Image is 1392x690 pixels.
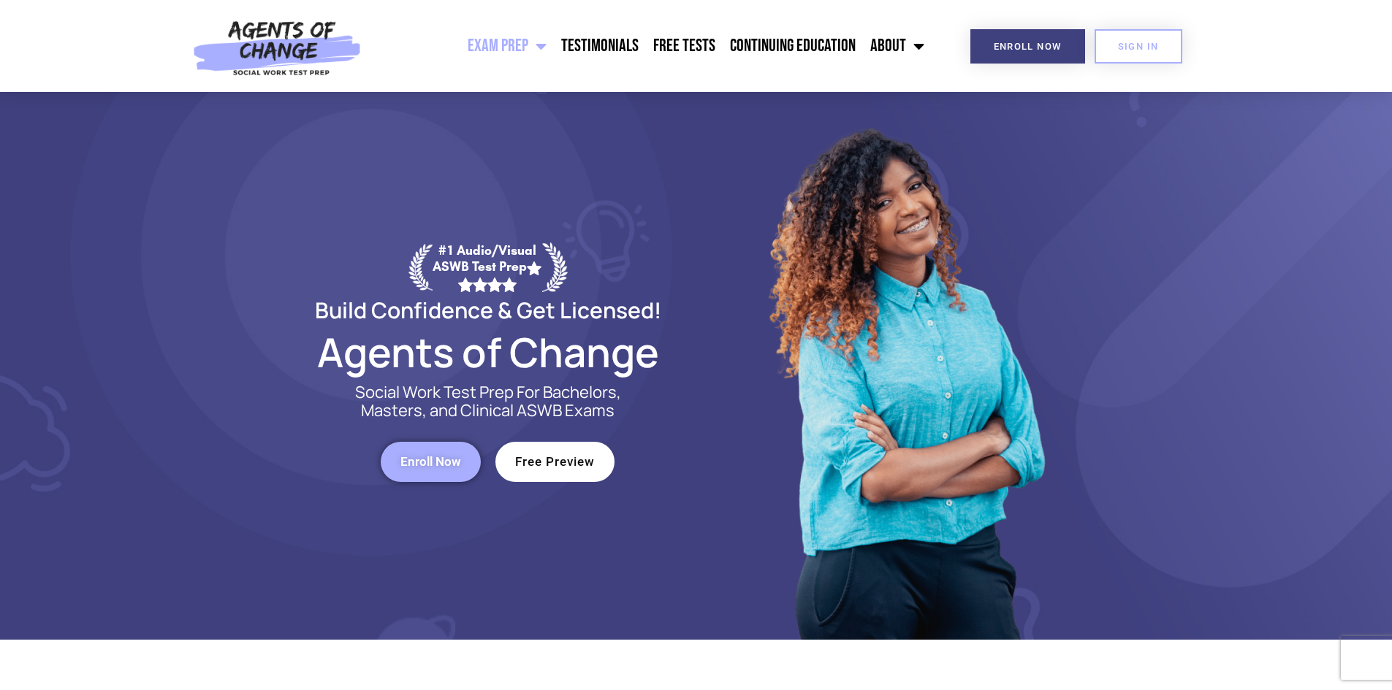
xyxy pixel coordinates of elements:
[381,442,481,482] a: Enroll Now
[970,29,1085,64] a: Enroll Now
[433,242,542,291] div: #1 Audio/Visual ASWB Test Prep
[460,28,554,64] a: Exam Prep
[280,335,696,369] h2: Agents of Change
[758,92,1051,640] img: Website Image 1 (1)
[1095,29,1182,64] a: SIGN IN
[495,442,615,482] a: Free Preview
[338,383,638,420] p: Social Work Test Prep For Bachelors, Masters, and Clinical ASWB Exams
[863,28,932,64] a: About
[646,28,723,64] a: Free Tests
[280,299,696,321] h2: Build Confidence & Get Licensed!
[515,456,595,468] span: Free Preview
[723,28,863,64] a: Continuing Education
[554,28,646,64] a: Testimonials
[369,28,932,64] nav: Menu
[400,456,461,468] span: Enroll Now
[994,42,1062,51] span: Enroll Now
[1118,42,1159,51] span: SIGN IN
